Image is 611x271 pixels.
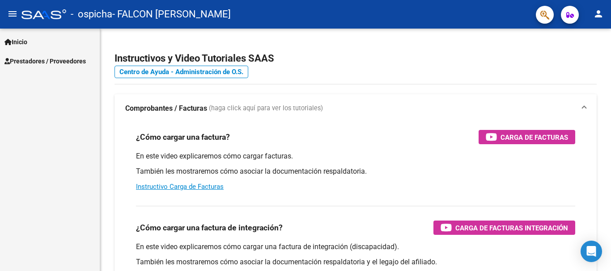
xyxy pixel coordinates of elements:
p: También les mostraremos cómo asociar la documentación respaldatoria. [136,167,575,176]
p: En este video explicaremos cómo cargar facturas. [136,151,575,161]
p: En este video explicaremos cómo cargar una factura de integración (discapacidad). [136,242,575,252]
span: - ospicha [71,4,112,24]
mat-icon: person [593,8,604,19]
button: Carga de Facturas [479,130,575,144]
h2: Instructivos y Video Tutoriales SAAS [115,50,597,67]
span: Prestadores / Proveedores [4,56,86,66]
span: - FALCON [PERSON_NAME] [112,4,231,24]
span: (haga click aquí para ver los tutoriales) [209,104,323,113]
button: Carga de Facturas Integración [433,221,575,235]
p: También les mostraremos cómo asociar la documentación respaldatoria y el legajo del afiliado. [136,257,575,267]
span: Carga de Facturas Integración [455,222,568,233]
div: Open Intercom Messenger [581,241,602,262]
mat-icon: menu [7,8,18,19]
a: Centro de Ayuda - Administración de O.S. [115,66,248,78]
mat-expansion-panel-header: Comprobantes / Facturas (haga click aquí para ver los tutoriales) [115,94,597,123]
strong: Comprobantes / Facturas [125,104,207,113]
span: Inicio [4,37,27,47]
a: Instructivo Carga de Facturas [136,183,224,191]
span: Carga de Facturas [501,132,568,143]
h3: ¿Cómo cargar una factura de integración? [136,221,283,234]
h3: ¿Cómo cargar una factura? [136,131,230,143]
